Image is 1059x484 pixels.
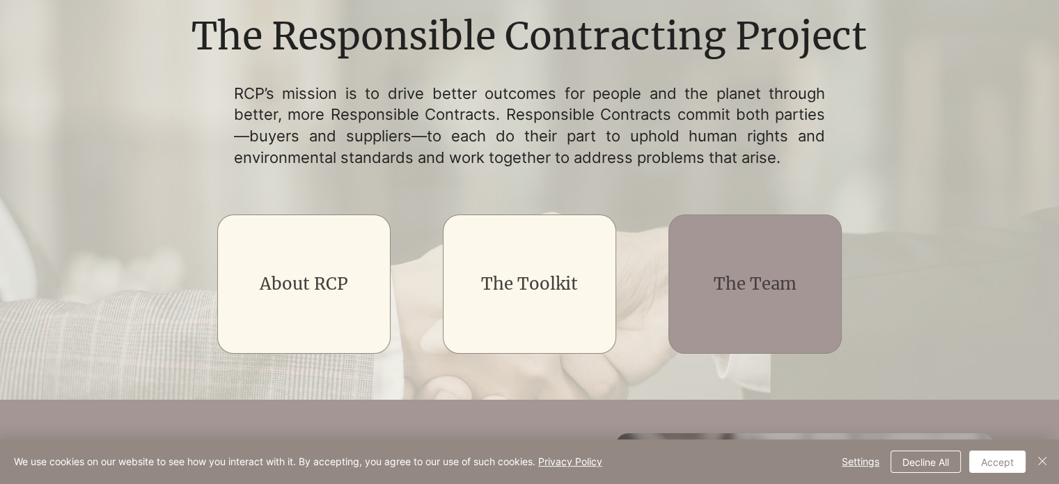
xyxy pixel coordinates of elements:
[481,273,578,295] a: The Toolkit
[234,83,826,169] p: RCP’s mission is to drive better outcomes for people and the planet through better, more Responsi...
[1034,453,1051,469] img: Close
[891,451,961,473] button: Decline All
[714,273,797,295] a: The Team
[969,451,1026,473] button: Accept
[260,273,348,295] a: About RCP
[842,451,879,472] span: Settings
[538,455,602,467] a: Privacy Policy
[14,455,602,468] span: We use cookies on our website to see how you interact with it. By accepting, you agree to our use...
[182,10,877,63] h1: The Responsible Contracting Project
[1034,451,1051,473] button: Close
